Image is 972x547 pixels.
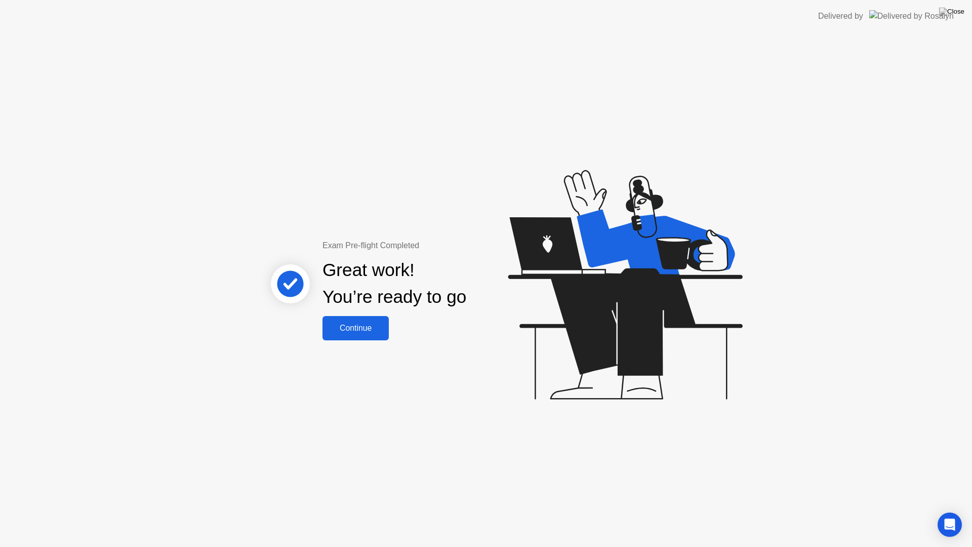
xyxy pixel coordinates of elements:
div: Great work! You’re ready to go [322,257,466,310]
div: Continue [326,324,386,333]
img: Delivered by Rosalyn [869,10,954,22]
div: Open Intercom Messenger [938,513,962,537]
div: Exam Pre-flight Completed [322,240,532,252]
img: Close [939,8,964,16]
div: Delivered by [818,10,863,22]
button: Continue [322,316,389,340]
